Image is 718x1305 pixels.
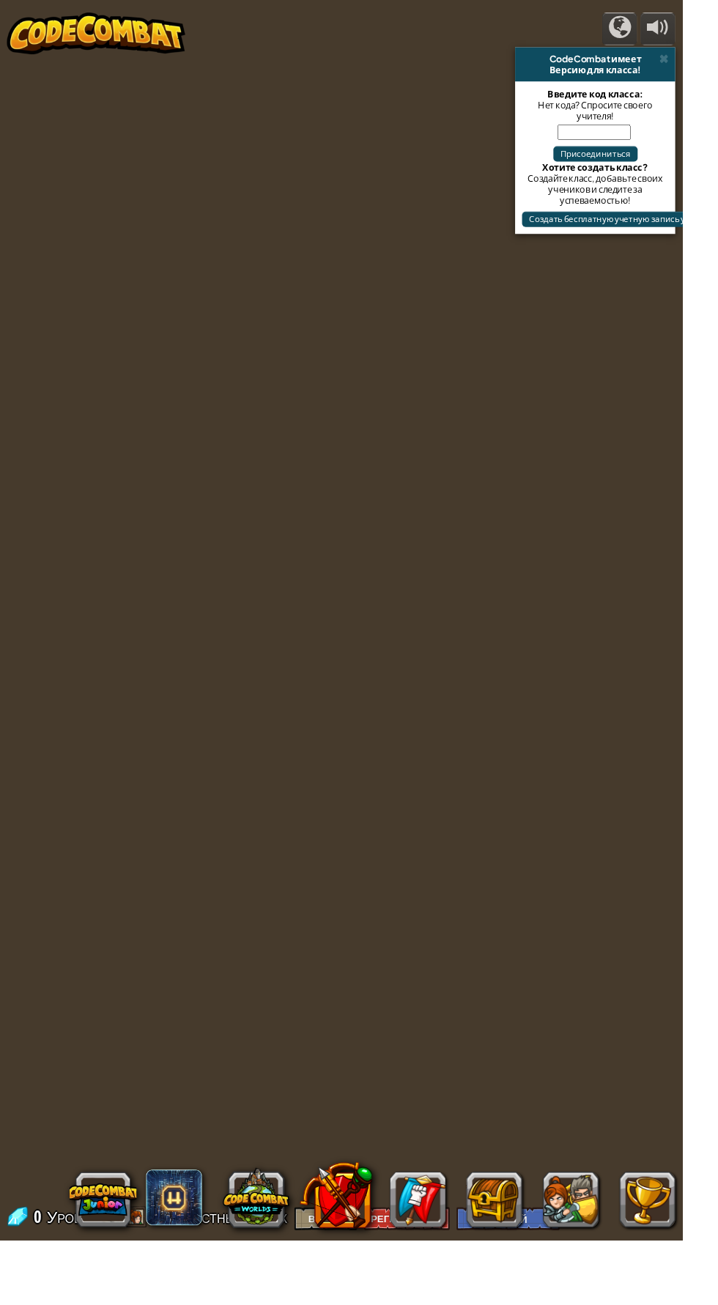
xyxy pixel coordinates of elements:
div: Создайте класс, добавьте своих учеников и следите за успеваемостью! [549,182,703,217]
div: CodeCombat имеет [548,56,705,67]
button: Кампании [634,13,670,48]
div: Хотите создать класс? [549,170,703,182]
span: Уровень [49,1269,112,1293]
span: 0 [35,1269,48,1293]
div: Нет кода? Спросите своего учителя! [549,105,703,128]
div: Введите код класса: [549,93,703,105]
div: Версию для класса! [548,67,705,79]
button: Присоединиться [582,154,671,170]
button: Регулировать громкость [674,13,711,48]
img: CodeCombat - Learn how to code by playing a game [7,13,195,57]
